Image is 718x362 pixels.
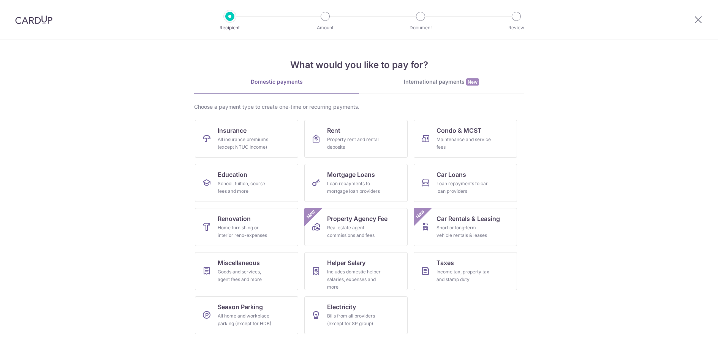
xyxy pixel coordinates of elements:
[195,252,298,290] a: MiscellaneousGoods and services, agent fees and more
[327,170,375,179] span: Mortgage Loans
[414,208,427,221] span: New
[194,58,524,72] h4: What would you like to pay for?
[327,126,340,135] span: Rent
[327,180,382,195] div: Loan repayments to mortgage loan providers
[304,164,408,202] a: Mortgage LoansLoan repayments to mortgage loan providers
[194,78,359,86] div: Domestic payments
[202,24,258,32] p: Recipient
[436,224,491,239] div: Short or long‑term vehicle rentals & leases
[297,24,353,32] p: Amount
[218,180,272,195] div: School, tuition, course fees and more
[327,224,382,239] div: Real estate agent commissions and fees
[218,126,247,135] span: Insurance
[466,78,479,86] span: New
[218,302,263,311] span: Season Parking
[15,15,52,24] img: CardUp
[218,170,247,179] span: Education
[218,258,260,267] span: Miscellaneous
[195,296,298,334] a: Season ParkingAll home and workplace parking (except for HDB)
[195,120,298,158] a: InsuranceAll insurance premiums (except NTUC Income)
[218,136,272,151] div: All insurance premiums (except NTUC Income)
[436,268,491,283] div: Income tax, property tax and stamp duty
[218,214,251,223] span: Renovation
[414,120,517,158] a: Condo & MCSTMaintenance and service fees
[304,296,408,334] a: ElectricityBills from all providers (except for SP group)
[488,24,544,32] p: Review
[195,164,298,202] a: EducationSchool, tuition, course fees and more
[327,312,382,327] div: Bills from all providers (except for SP group)
[414,208,517,246] a: Car Rentals & LeasingShort or long‑term vehicle rentals & leasesNew
[327,258,365,267] span: Helper Salary
[218,224,272,239] div: Home furnishing or interior reno-expenses
[669,339,710,358] iframe: Opens a widget where you can find more information
[304,252,408,290] a: Helper SalaryIncludes domestic helper salaries, expenses and more
[218,268,272,283] div: Goods and services, agent fees and more
[327,302,356,311] span: Electricity
[392,24,449,32] p: Document
[414,252,517,290] a: TaxesIncome tax, property tax and stamp duty
[194,103,524,111] div: Choose a payment type to create one-time or recurring payments.
[436,136,491,151] div: Maintenance and service fees
[327,268,382,291] div: Includes domestic helper salaries, expenses and more
[304,208,408,246] a: Property Agency FeeReal estate agent commissions and feesNew
[327,214,387,223] span: Property Agency Fee
[436,126,482,135] span: Condo & MCST
[359,78,524,86] div: International payments
[218,312,272,327] div: All home and workplace parking (except for HDB)
[436,258,454,267] span: Taxes
[436,170,466,179] span: Car Loans
[436,214,500,223] span: Car Rentals & Leasing
[436,180,491,195] div: Loan repayments to car loan providers
[304,120,408,158] a: RentProperty rent and rental deposits
[327,136,382,151] div: Property rent and rental deposits
[305,208,317,221] span: New
[414,164,517,202] a: Car LoansLoan repayments to car loan providers
[195,208,298,246] a: RenovationHome furnishing or interior reno-expenses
